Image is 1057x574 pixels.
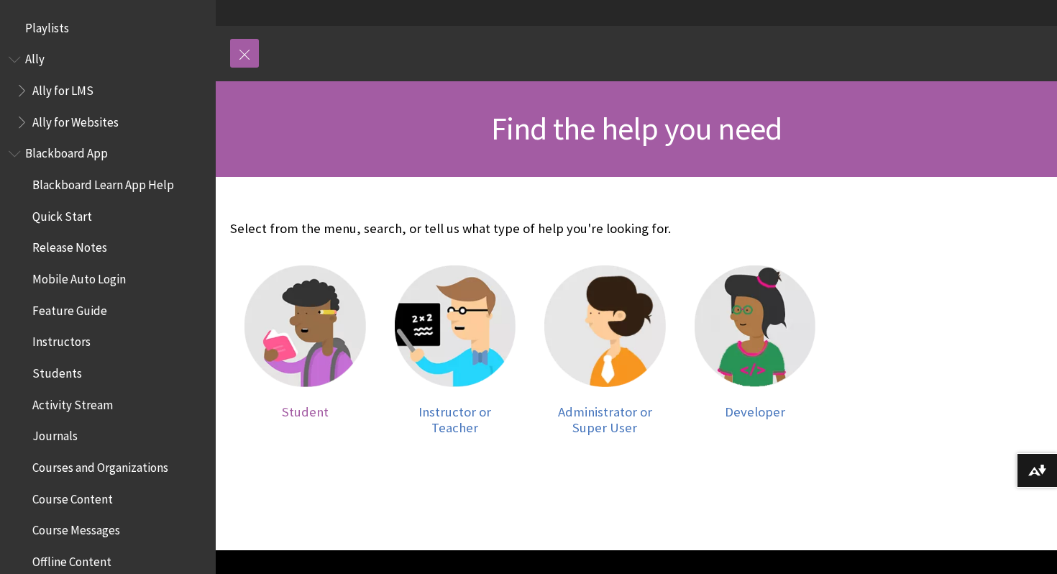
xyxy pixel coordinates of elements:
[544,265,666,387] img: Administrator
[32,550,111,569] span: Offline Content
[282,404,329,420] span: Student
[32,330,91,350] span: Instructors
[9,47,207,135] nav: Book outline for Anthology Ally Help
[244,265,366,435] a: Student Student
[491,109,782,148] span: Find the help you need
[544,265,666,435] a: Administrator Administrator or Super User
[558,404,652,436] span: Administrator or Super User
[395,265,516,435] a: Instructor Instructor or Teacher
[32,424,78,444] span: Journals
[25,142,108,161] span: Blackboard App
[32,361,82,381] span: Students
[32,78,93,98] span: Ally for LMS
[25,16,69,35] span: Playlists
[32,299,107,318] span: Feature Guide
[418,404,491,436] span: Instructor or Teacher
[32,173,174,192] span: Blackboard Learn App Help
[32,487,113,506] span: Course Content
[395,265,516,387] img: Instructor
[32,519,120,538] span: Course Messages
[32,393,113,412] span: Activity Stream
[32,267,126,286] span: Mobile Auto Login
[32,204,92,224] span: Quick Start
[725,404,785,420] span: Developer
[230,219,830,238] p: Select from the menu, search, or tell us what type of help you're looking for.
[9,16,207,40] nav: Book outline for Playlists
[32,236,107,255] span: Release Notes
[25,47,45,67] span: Ally
[695,265,816,435] a: Developer
[32,455,168,475] span: Courses and Organizations
[244,265,366,387] img: Student
[32,110,119,129] span: Ally for Websites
